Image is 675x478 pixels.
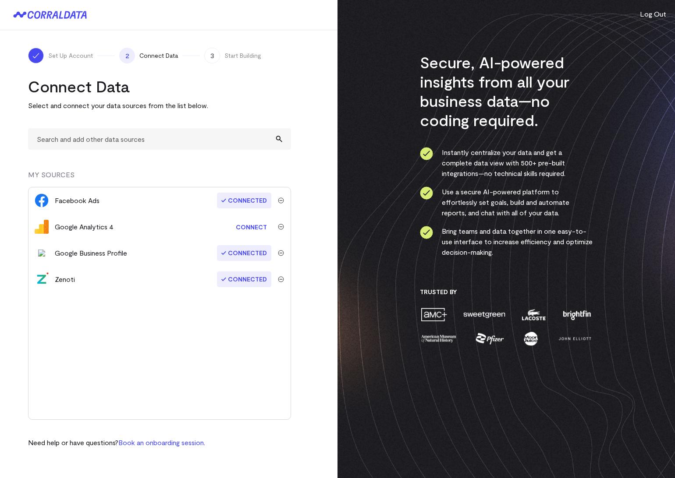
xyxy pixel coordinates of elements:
h3: Trusted By [420,288,593,296]
img: trash-40e54a27.svg [278,197,284,204]
p: Need help or have questions? [28,437,205,448]
span: Connect Data [139,51,178,60]
img: amnh-5afada46.png [420,331,458,346]
span: Connected [217,193,271,208]
h3: Secure, AI-powered insights from all your business data—no coding required. [420,53,593,130]
img: lacoste-7a6b0538.png [521,307,547,322]
span: Set Up Account [48,51,93,60]
p: Select and connect your data sources from the list below. [28,100,291,111]
span: Connected [217,245,271,261]
li: Use a secure AI-powered platform to effortlessly set goals, build and automate reports, and chat ... [420,186,593,218]
li: Bring teams and data together in one easy-to-use interface to increase efficiency and optimize de... [420,226,593,257]
img: ico-check-white-5ff98cb1.svg [32,51,40,60]
img: trash-40e54a27.svg [278,224,284,230]
img: trash-40e54a27.svg [278,276,284,282]
div: Google Analytics 4 [55,221,114,232]
img: google_business_profile-01dad752.svg [38,250,45,257]
button: Log Out [640,9,666,19]
input: Search and add other data sources [28,128,291,150]
img: google_analytics_4-4ee20295.svg [35,220,49,234]
div: Google Business Profile [55,248,127,258]
img: john-elliott-25751c40.png [557,331,593,346]
h2: Connect Data [28,77,291,96]
img: trash-40e54a27.svg [278,250,284,256]
img: ico-check-circle-4b19435c.svg [420,147,433,160]
img: ico-check-circle-4b19435c.svg [420,226,433,239]
img: amc-0b11a8f1.png [420,307,448,322]
img: brightfin-a251e171.png [561,307,593,322]
span: 3 [204,48,220,63]
div: Facebook Ads [55,195,99,206]
div: Zenoti [55,274,75,285]
img: sweetgreen-1d1fb32c.png [462,307,506,322]
img: facebook_ads-56946ca1.svg [35,193,49,207]
span: 2 [119,48,135,63]
img: moon-juice-c312e729.png [522,331,540,346]
span: Start Building [224,51,261,60]
img: zenoti-2086f9c1.png [35,272,49,286]
img: ico-check-circle-4b19435c.svg [420,186,433,200]
a: Connect [231,219,271,235]
div: MY SOURCES [28,169,291,187]
img: pfizer-e137f5fc.png [475,331,505,346]
li: Instantly centralize your data and get a complete data view with 500+ pre-built integrations—no t... [420,147,593,179]
a: Book an onboarding session. [118,438,205,446]
span: Connected [217,271,271,287]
